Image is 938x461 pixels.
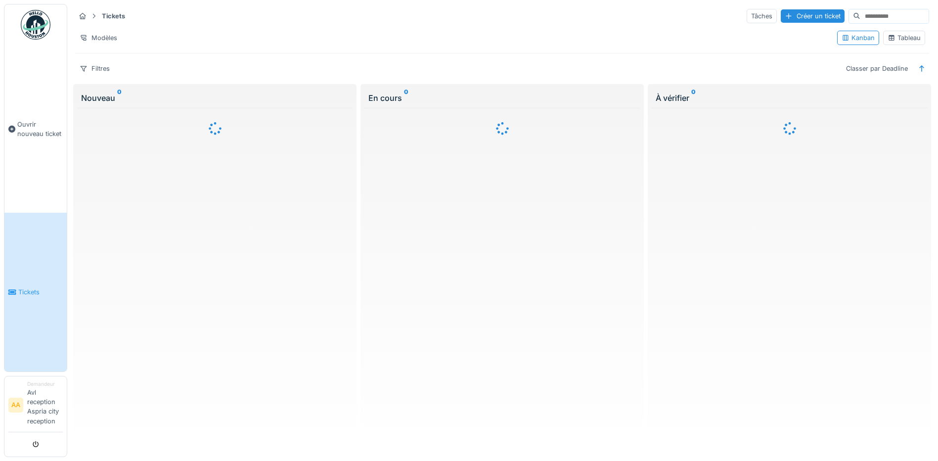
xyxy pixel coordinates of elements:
[27,380,63,388] div: Demandeur
[75,61,114,76] div: Filtres
[747,9,777,23] div: Tâches
[368,92,636,104] div: En cours
[27,380,63,430] li: Avl reception Aspria city reception
[404,92,408,104] sup: 0
[8,398,23,413] li: AA
[17,120,63,138] span: Ouvrir nouveau ticket
[888,33,921,43] div: Tableau
[656,92,923,104] div: À vérifier
[4,45,67,213] a: Ouvrir nouveau ticket
[117,92,122,104] sup: 0
[842,33,875,43] div: Kanban
[21,10,50,40] img: Badge_color-CXgf-gQk.svg
[842,61,912,76] div: Classer par Deadline
[81,92,349,104] div: Nouveau
[781,9,845,23] div: Créer un ticket
[8,380,63,432] a: AA DemandeurAvl reception Aspria city reception
[18,287,63,297] span: Tickets
[691,92,696,104] sup: 0
[4,213,67,371] a: Tickets
[98,11,129,21] strong: Tickets
[75,31,122,45] div: Modèles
